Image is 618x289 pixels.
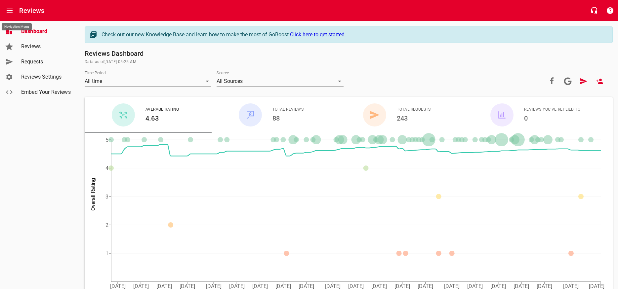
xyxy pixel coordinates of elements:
tspan: 2 [105,222,108,228]
div: All time [85,76,211,87]
tspan: 3 [105,194,108,200]
label: Source [217,71,229,75]
span: Reviews Settings [21,73,71,81]
button: Support Portal [602,3,618,18]
div: All Sources [217,76,343,87]
span: Total Requests [397,106,431,113]
span: Data as of [DATE] 05:25 AM [85,59,613,65]
button: Live Chat [586,3,602,18]
div: Check out our new Knowledge Base and learn how to make the most of GoBoost. [102,31,606,39]
span: Dashboard [21,27,71,35]
tspan: 5 [105,137,108,143]
span: Reviews You've Replied To [524,106,580,113]
h6: Reviews Dashboard [85,48,613,59]
span: Average Rating [145,106,179,113]
span: Embed Your Reviews [21,88,71,96]
span: Requests [21,58,71,66]
h6: 0 [524,113,580,124]
h6: 88 [272,113,304,124]
a: Connect your Facebook account [544,73,560,89]
a: Request Review [576,73,592,89]
a: Connect your Google account [560,73,576,89]
button: Open drawer [2,3,18,18]
h6: 243 [397,113,431,124]
a: New User [592,73,607,89]
h6: Reviews [19,5,44,16]
h6: 4.63 [145,113,179,124]
a: Click here to get started. [290,31,346,38]
span: Reviews [21,43,71,51]
label: Time Period [85,71,106,75]
tspan: Overall Rating [90,178,96,211]
tspan: 1 [105,250,108,257]
tspan: 4 [105,165,108,171]
span: Total Reviews [272,106,304,113]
